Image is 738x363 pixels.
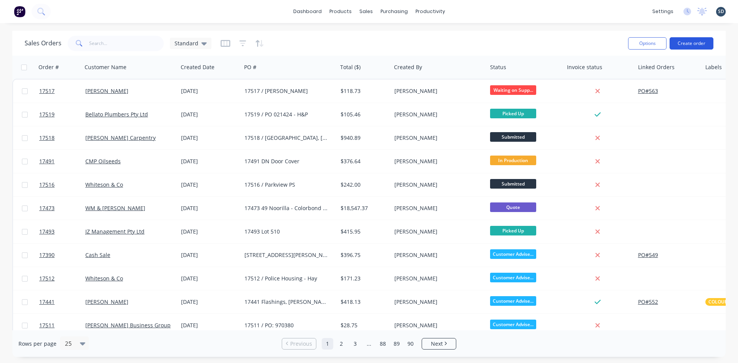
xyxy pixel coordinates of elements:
[341,134,386,142] div: $940.89
[391,338,402,350] a: Page 89
[244,228,330,235] div: 17493 Lot 510
[490,63,506,71] div: Status
[705,63,722,71] div: Labels
[39,111,55,118] span: 17519
[490,296,536,306] span: Customer Advise...
[181,111,238,118] div: [DATE]
[39,87,55,95] span: 17517
[244,204,330,212] div: 17473 49 Noorilla - Colorbond Sheeting
[85,111,148,118] a: Bellato Plumbers Pty Ltd
[39,157,55,165] span: 17491
[181,63,214,71] div: Created Date
[490,249,536,259] span: Customer Advise...
[394,134,480,142] div: [PERSON_NAME]
[39,298,55,306] span: 17441
[363,338,375,350] a: Jump forward
[39,244,85,267] a: 17390
[490,320,536,329] span: Customer Advise...
[394,87,480,95] div: [PERSON_NAME]
[85,63,126,71] div: Customer Name
[394,181,480,189] div: [PERSON_NAME]
[326,6,356,17] div: products
[322,338,333,350] a: Page 1 is your current page
[244,63,256,71] div: PO #
[490,273,536,282] span: Customer Advise...
[39,251,55,259] span: 17390
[341,251,386,259] div: $396.75
[244,87,330,95] div: 17517 / [PERSON_NAME]
[718,8,724,15] span: SD
[356,6,377,17] div: sales
[181,228,238,235] div: [DATE]
[340,63,361,71] div: Total ($)
[638,251,658,259] button: PO#549
[394,251,480,259] div: [PERSON_NAME]
[336,338,347,350] a: Page 2
[341,87,386,95] div: $118.73
[181,181,238,189] div: [DATE]
[708,298,730,306] span: COLOURS
[377,6,412,17] div: purchasing
[412,6,449,17] div: productivity
[341,275,386,282] div: $171.23
[341,204,386,212] div: $18,547.37
[181,134,238,142] div: [DATE]
[490,202,536,212] span: Quote
[394,204,480,212] div: [PERSON_NAME]
[85,322,171,329] a: [PERSON_NAME] Business Group
[38,63,59,71] div: Order #
[490,226,536,235] span: Picked Up
[181,204,238,212] div: [DATE]
[394,157,480,165] div: [PERSON_NAME]
[394,111,480,118] div: [PERSON_NAME]
[705,298,733,306] button: COLOURS
[648,6,677,17] div: settings
[85,181,123,188] a: Whiteson & Co
[244,111,330,118] div: 17519 / PO 021424 - H&P
[85,228,145,235] a: JZ Management Pty Ltd
[638,63,675,71] div: Linked Orders
[394,228,480,235] div: [PERSON_NAME]
[181,87,238,95] div: [DATE]
[39,103,85,126] a: 17519
[290,340,312,348] span: Previous
[394,275,480,282] div: [PERSON_NAME]
[39,173,85,196] a: 17516
[244,181,330,189] div: 17516 / Parkview PS
[490,179,536,189] span: Submitted
[39,204,55,212] span: 17473
[405,338,416,350] a: Page 90
[39,197,85,220] a: 17473
[244,322,330,329] div: 17511 / PO: 970380
[394,322,480,329] div: [PERSON_NAME]
[638,87,658,95] button: PO#563
[39,181,55,189] span: 17516
[39,134,55,142] span: 17518
[181,275,238,282] div: [DATE]
[39,126,85,149] a: 17518
[244,134,330,142] div: 17518 / [GEOGRAPHIC_DATA], [GEOGRAPHIC_DATA]
[181,322,238,329] div: [DATE]
[244,251,330,259] div: [STREET_ADDRESS][PERSON_NAME]
[39,314,85,337] a: 17511
[25,40,61,47] h1: Sales Orders
[18,340,57,348] span: Rows per page
[394,298,480,306] div: [PERSON_NAME]
[341,157,386,165] div: $376.64
[490,85,536,95] span: Waiting on Supp...
[181,157,238,165] div: [DATE]
[431,340,443,348] span: Next
[85,87,128,94] a: [PERSON_NAME]
[175,39,198,47] span: Standard
[39,220,85,243] a: 17493
[39,150,85,173] a: 17491
[490,109,536,118] span: Picked Up
[394,63,422,71] div: Created By
[289,6,326,17] a: dashboard
[490,132,536,142] span: Submitted
[85,298,128,305] a: [PERSON_NAME]
[85,204,145,212] a: WM & [PERSON_NAME]
[279,338,459,350] ul: Pagination
[85,251,110,259] a: Cash Sale
[341,322,386,329] div: $28.75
